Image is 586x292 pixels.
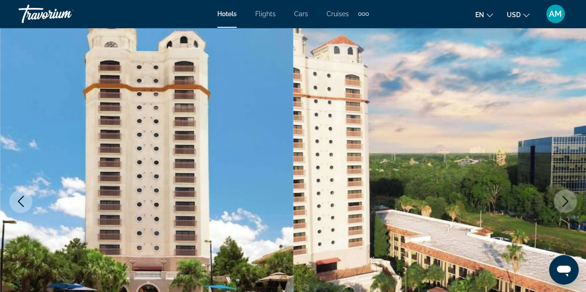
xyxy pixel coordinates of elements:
[543,4,567,24] button: User Menu
[475,11,484,19] span: en
[549,255,579,285] iframe: Button to launch messaging window
[475,8,493,21] button: Change language
[294,10,308,18] a: Cars
[507,8,529,21] button: Change currency
[507,11,521,19] span: USD
[9,190,32,213] button: Previous image
[327,10,349,18] a: Cruises
[358,6,369,21] button: Extra navigation items
[217,10,237,18] a: Hotels
[549,9,562,19] span: AM
[554,190,577,213] button: Next image
[255,10,276,18] a: Flights
[19,2,111,26] a: Travorium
